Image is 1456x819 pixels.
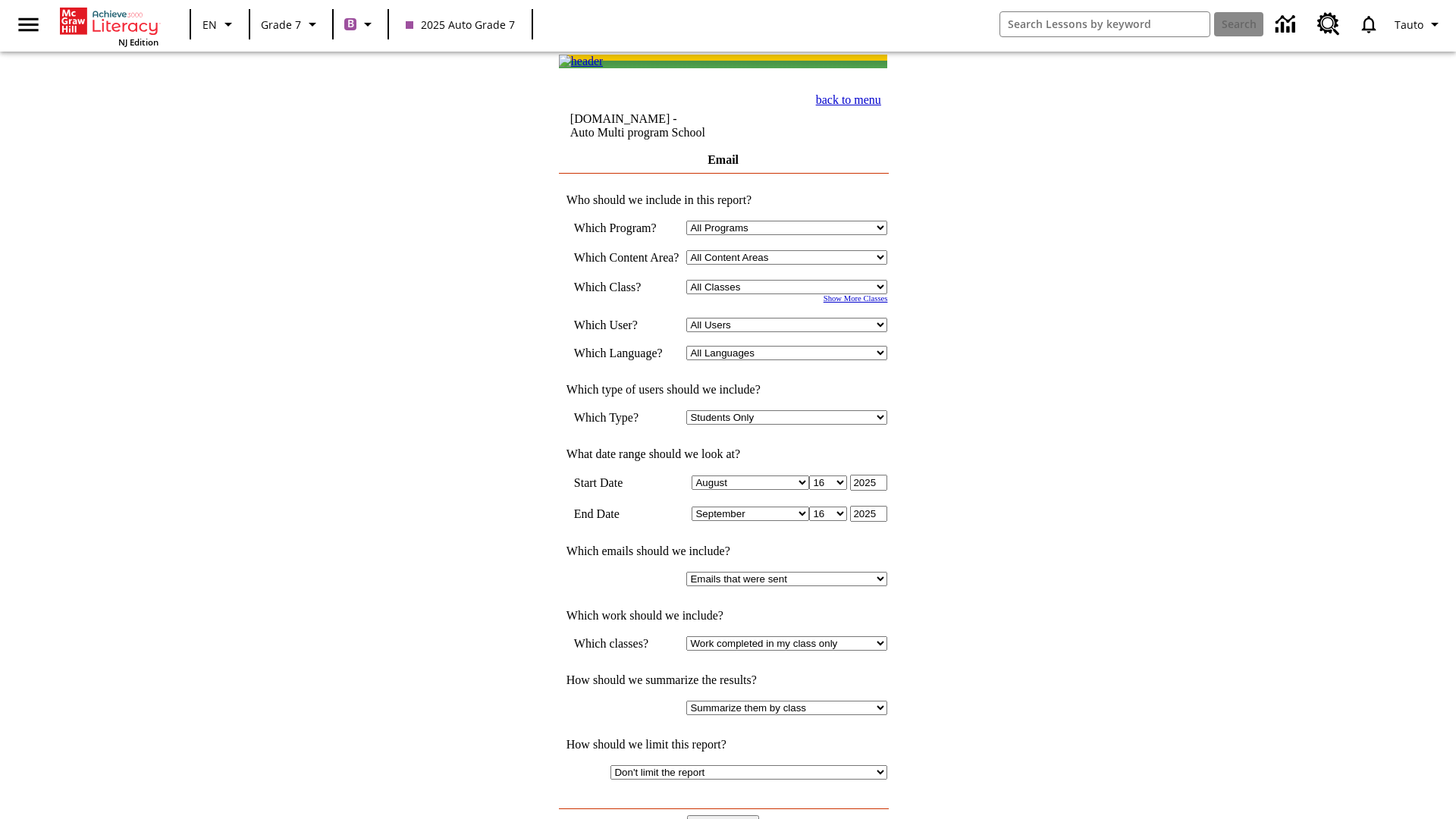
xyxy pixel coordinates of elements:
[559,447,888,461] td: What date range should we look at?
[559,738,888,752] td: How should we limit this report?
[60,5,158,48] div: Home
[824,294,888,303] a: Show More Classes
[1266,4,1308,45] a: Data Center
[559,55,604,68] img: header
[406,17,515,33] span: 2025 Auto Grade 7
[6,2,51,47] button: Open side menu
[261,17,301,33] span: Grade 7
[255,11,328,38] button: Grade: Grade 7, Select a grade
[816,93,881,106] a: back to menu
[574,251,679,264] nobr: Which Content Area?
[1349,5,1389,44] a: Notifications
[1000,12,1210,36] input: search field
[574,318,679,332] td: Which User?
[347,14,354,33] span: B
[574,475,679,491] td: Start Date
[574,636,679,651] td: Which classes?
[1308,4,1349,45] a: Resource Center, Will open in new tab
[559,544,888,558] td: Which emails should we include?
[559,673,888,687] td: How should we summarize the results?
[574,280,679,294] td: Which Class?
[559,193,888,207] td: Who should we include in this report?
[118,36,158,48] span: NJ Edition
[574,506,679,522] td: End Date
[570,112,762,140] td: [DOMAIN_NAME] -
[196,11,244,38] button: Language: EN, Select a language
[338,11,383,38] button: Boost Class color is purple. Change class color
[574,346,679,360] td: Which Language?
[708,153,739,166] a: Email
[570,126,705,139] nobr: Auto Multi program School
[1389,11,1450,38] button: Profile/Settings
[1395,17,1423,33] span: Tauto
[574,221,679,235] td: Which Program?
[559,383,888,397] td: Which type of users should we include?
[574,410,679,425] td: Which Type?
[559,609,888,623] td: Which work should we include?
[202,17,217,33] span: EN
